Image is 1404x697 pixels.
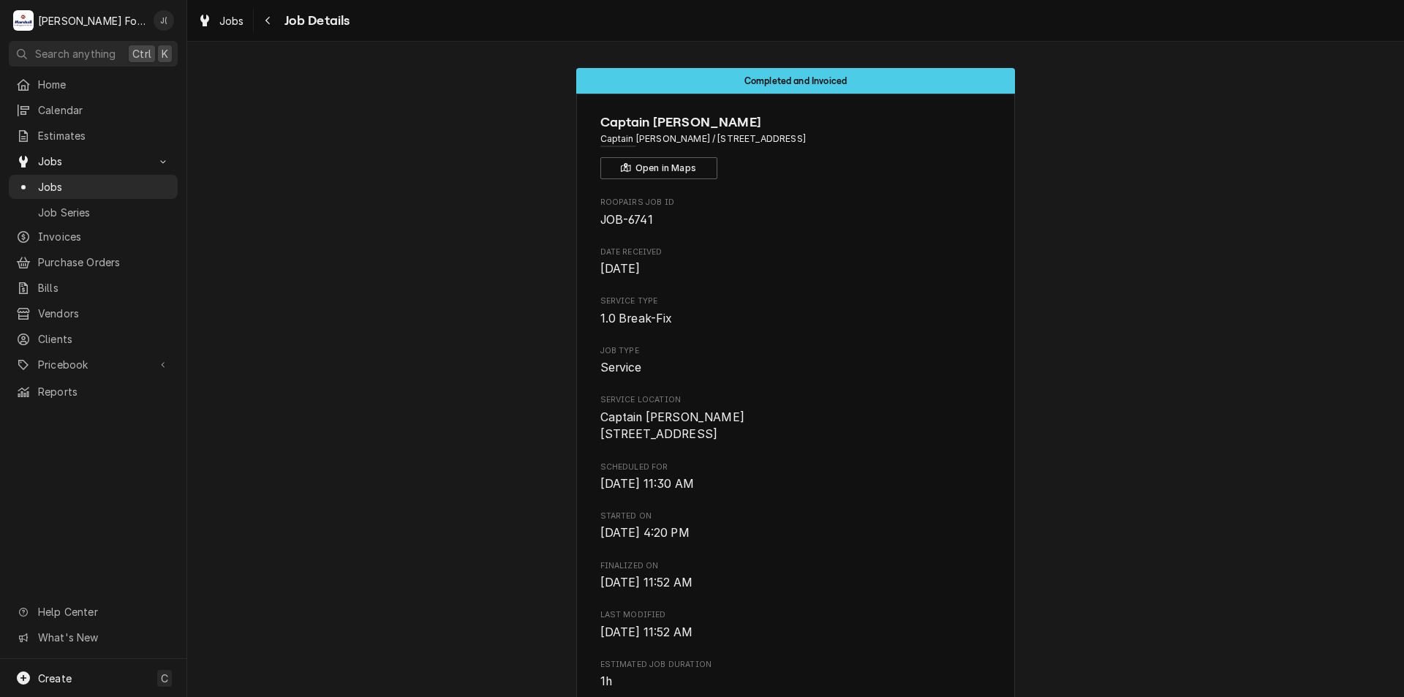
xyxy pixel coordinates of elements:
span: Started On [600,524,992,542]
span: Pricebook [38,357,148,372]
span: Estimated Job Duration [600,659,992,671]
a: Jobs [9,175,178,199]
span: [DATE] 11:52 AM [600,576,692,589]
div: M [13,10,34,31]
span: Jobs [219,13,244,29]
span: [DATE] [600,262,641,276]
div: Last Modified [600,609,992,641]
span: Ctrl [132,46,151,61]
a: Go to Jobs [9,149,178,173]
span: Roopairs Job ID [600,211,992,229]
span: Service Location [600,394,992,406]
div: Client Information [600,113,992,179]
span: Last Modified [600,624,992,641]
a: Purchase Orders [9,250,178,274]
span: Vendors [38,306,170,321]
span: Create [38,672,72,685]
span: Job Type [600,345,992,357]
span: 1h [600,674,612,688]
span: Roopairs Job ID [600,197,992,208]
span: Service Location [600,409,992,443]
button: Open in Maps [600,157,717,179]
span: [DATE] 11:52 AM [600,625,692,639]
span: 1.0 Break-Fix [600,312,673,325]
span: Service Type [600,310,992,328]
span: Finalized On [600,574,992,592]
div: Started On [600,510,992,542]
span: [DATE] 11:30 AM [600,477,694,491]
span: Service [600,361,642,374]
a: Go to What's New [9,625,178,649]
span: Home [38,77,170,92]
div: Roopairs Job ID [600,197,992,228]
span: Clients [38,331,170,347]
span: Calendar [38,102,170,118]
div: Finalized On [600,560,992,592]
div: Jeff Debigare (109)'s Avatar [154,10,174,31]
span: Date Received [600,260,992,278]
span: Bills [38,280,170,295]
div: Date Received [600,246,992,278]
span: Name [600,113,992,132]
a: Estimates [9,124,178,148]
span: K [162,46,168,61]
span: C [161,671,168,686]
div: [PERSON_NAME] Food Equipment Service [38,13,146,29]
a: Go to Help Center [9,600,178,624]
div: Marshall Food Equipment Service's Avatar [13,10,34,31]
span: Estimates [38,128,170,143]
a: Go to Pricebook [9,353,178,377]
div: Estimated Job Duration [600,659,992,690]
a: Job Series [9,200,178,225]
span: Help Center [38,604,169,619]
span: Last Modified [600,609,992,621]
span: JOB-6741 [600,213,653,227]
div: Scheduled For [600,461,992,493]
div: Service Type [600,295,992,327]
span: Job Details [280,11,350,31]
a: Clients [9,327,178,351]
div: Service Location [600,394,992,443]
span: Jobs [38,179,170,195]
div: Job Type [600,345,992,377]
button: Search anythingCtrlK [9,41,178,67]
a: Vendors [9,301,178,325]
div: J( [154,10,174,31]
span: Captain [PERSON_NAME] [STREET_ADDRESS] [600,410,744,442]
span: Date Received [600,246,992,258]
span: Reports [38,384,170,399]
span: Search anything [35,46,116,61]
button: Navigate back [257,9,280,32]
span: Invoices [38,229,170,244]
span: Finalized On [600,560,992,572]
span: Scheduled For [600,475,992,493]
div: Status [576,68,1015,94]
a: Reports [9,380,178,404]
span: Job Type [600,359,992,377]
a: Invoices [9,225,178,249]
span: Job Series [38,205,170,220]
span: [DATE] 4:20 PM [600,526,690,540]
span: Completed and Invoiced [744,76,848,86]
span: Scheduled For [600,461,992,473]
span: Purchase Orders [38,255,170,270]
a: Calendar [9,98,178,122]
a: Jobs [192,9,250,33]
span: Address [600,132,992,146]
span: Estimated Job Duration [600,673,992,690]
a: Bills [9,276,178,300]
span: Service Type [600,295,992,307]
span: Jobs [38,154,148,169]
a: Home [9,72,178,97]
span: Started On [600,510,992,522]
span: What's New [38,630,169,645]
